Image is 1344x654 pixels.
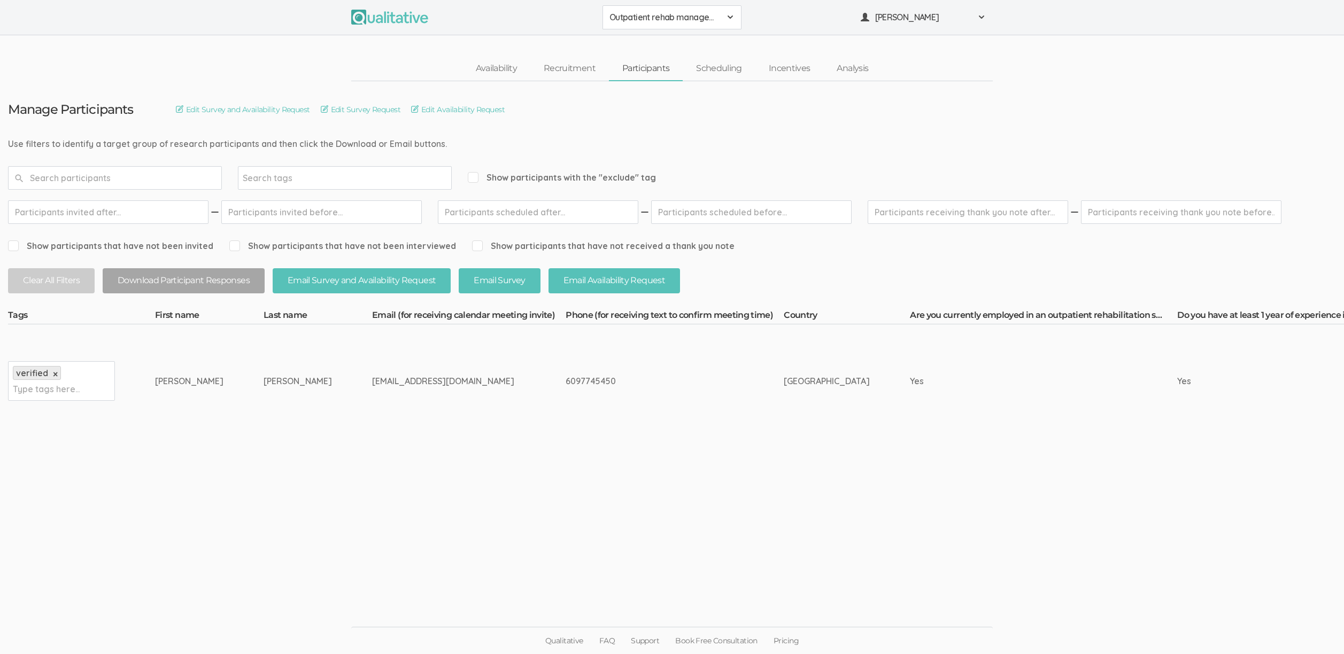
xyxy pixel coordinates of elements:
th: Email (for receiving calendar meeting invite) [372,309,566,324]
input: Search participants [8,166,222,190]
a: Pricing [766,627,807,654]
img: Qualitative [351,10,428,25]
div: [EMAIL_ADDRESS][DOMAIN_NAME] [372,375,526,387]
span: verified [16,368,48,378]
a: Scheduling [683,57,755,80]
a: × [53,370,58,379]
button: Outpatient rehab management of no shows and cancellations [603,5,741,29]
span: Show participants that have not received a thank you note [472,240,735,252]
span: Outpatient rehab management of no shows and cancellations [609,11,721,24]
span: Show participants with the "exclude" tag [468,172,656,184]
a: Incentives [755,57,824,80]
img: dash.svg [639,200,650,224]
a: Qualitative [537,627,591,654]
h3: Manage Participants [8,103,133,116]
th: First name [155,309,264,324]
input: Participants receiving thank you note before... [1081,200,1281,224]
input: Participants receiving thank you note after... [868,200,1068,224]
button: Clear All Filters [8,268,95,293]
div: [PERSON_NAME] [155,375,223,387]
a: Availability [462,57,530,80]
input: Type tags here... [13,382,80,396]
button: [PERSON_NAME] [854,5,993,29]
img: dash.svg [1069,200,1080,224]
a: Recruitment [530,57,609,80]
a: Book Free Consultation [667,627,766,654]
div: Yes [910,375,1137,387]
th: Tags [8,309,155,324]
img: dash.svg [210,200,220,224]
input: Participants invited before... [221,200,422,224]
a: Edit Survey Request [321,104,400,115]
button: Email Availability Request [549,268,680,293]
iframe: Chat Widget [1291,603,1344,654]
input: Participants scheduled before... [651,200,852,224]
a: Edit Survey and Availability Request [176,104,310,115]
div: [GEOGRAPHIC_DATA] [784,375,870,387]
button: Download Participant Responses [103,268,265,293]
a: FAQ [591,627,623,654]
a: Support [623,627,667,654]
button: Email Survey and Availability Request [273,268,451,293]
a: Analysis [823,57,882,80]
input: Search tags [243,171,310,185]
button: Email Survey [459,268,540,293]
th: Last name [264,309,372,324]
th: Are you currently employed in an outpatient rehabilitation setting that provides physical therapy... [910,309,1177,324]
input: Participants invited after... [8,200,208,224]
span: Show participants that have not been invited [8,240,213,252]
div: [PERSON_NAME] [264,375,332,387]
a: Participants [609,57,683,80]
div: 6097745450 [566,375,744,387]
th: Country [784,309,910,324]
span: [PERSON_NAME] [875,11,971,24]
input: Participants scheduled after... [438,200,638,224]
a: Edit Availability Request [411,104,505,115]
span: Show participants that have not been interviewed [229,240,456,252]
th: Phone (for receiving text to confirm meeting time) [566,309,784,324]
